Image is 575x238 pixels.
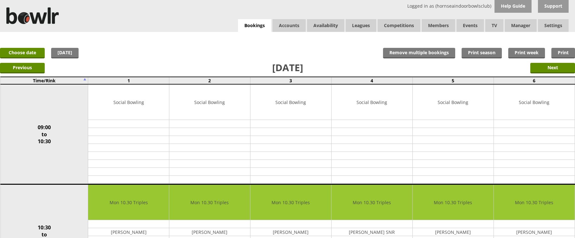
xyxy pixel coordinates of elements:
a: Print week [508,48,545,58]
span: Accounts [272,19,306,32]
td: Social Bowling [332,85,412,120]
td: Social Bowling [413,85,494,120]
td: Mon 10.30 Triples [169,185,250,220]
td: Mon 10.30 Triples [332,185,412,220]
a: Bookings [238,19,271,32]
td: 2 [169,77,250,84]
td: Mon 10.30 Triples [413,185,494,220]
a: Competitions [378,19,420,32]
td: Mon 10.30 Triples [494,185,575,220]
td: [PERSON_NAME] [494,228,575,236]
td: Social Bowling [169,85,250,120]
a: Print season [462,48,502,58]
td: Social Bowling [250,85,331,120]
td: 4 [331,77,412,84]
td: [PERSON_NAME] [250,228,331,236]
td: Mon 10.30 Triples [88,185,169,220]
a: Events [456,19,484,32]
td: 1 [88,77,169,84]
td: [PERSON_NAME] SNR [332,228,412,236]
td: 6 [494,77,575,84]
a: [DATE] [51,48,79,58]
td: [PERSON_NAME] [88,228,169,236]
span: TV [485,19,503,32]
a: Leagues [346,19,376,32]
a: Print [551,48,575,58]
span: Settings [538,19,569,32]
td: 09:00 to 10:30 [0,84,88,184]
span: Members [422,19,455,32]
input: Remove multiple bookings [383,48,455,58]
span: Manager [505,19,537,32]
td: [PERSON_NAME] [169,228,250,236]
td: Social Bowling [88,85,169,120]
td: 3 [250,77,331,84]
a: Availability [307,19,344,32]
td: [PERSON_NAME] [413,228,494,236]
td: 5 [412,77,494,84]
td: Social Bowling [494,85,575,120]
td: Mon 10.30 Triples [250,185,331,220]
td: Time/Rink [0,77,88,84]
input: Next [530,63,575,73]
